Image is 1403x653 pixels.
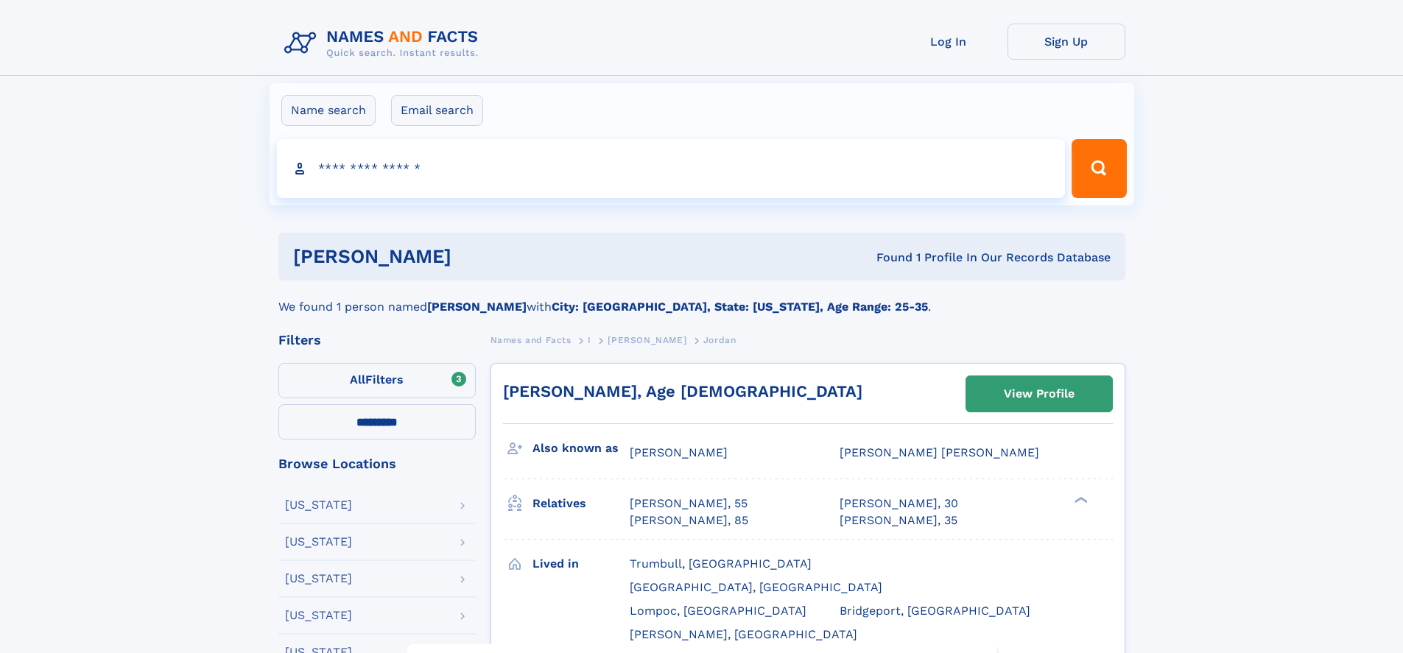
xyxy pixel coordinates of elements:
div: Browse Locations [278,457,476,470]
span: [PERSON_NAME] [608,335,686,345]
span: Bridgeport, [GEOGRAPHIC_DATA] [840,604,1030,618]
div: [US_STATE] [285,573,352,585]
a: [PERSON_NAME], 30 [840,495,958,512]
b: City: [GEOGRAPHIC_DATA], State: [US_STATE], Age Range: 25-35 [552,300,928,314]
a: Names and Facts [490,331,572,349]
a: [PERSON_NAME], 35 [840,512,957,529]
h3: Also known as [532,436,630,461]
label: Filters [278,363,476,398]
span: All [350,373,365,386]
span: [GEOGRAPHIC_DATA], [GEOGRAPHIC_DATA] [630,580,882,594]
span: I [588,335,591,345]
div: [US_STATE] [285,610,352,621]
button: Search Button [1072,139,1126,198]
a: Log In [890,24,1008,60]
div: Found 1 Profile In Our Records Database [664,250,1111,266]
img: Logo Names and Facts [278,24,490,63]
div: [US_STATE] [285,536,352,548]
div: View Profile [1004,377,1075,411]
h3: Lived in [532,551,630,576]
a: I [588,331,591,349]
label: Email search [391,95,483,126]
h1: [PERSON_NAME] [293,247,664,266]
span: Lompoc, [GEOGRAPHIC_DATA] [630,604,806,618]
div: Filters [278,333,476,347]
a: [PERSON_NAME], 85 [630,512,748,529]
h3: Relatives [532,491,630,516]
span: Trumbull, [GEOGRAPHIC_DATA] [630,557,812,571]
div: We found 1 person named with . [278,280,1125,316]
a: [PERSON_NAME] [608,331,686,349]
div: ❯ [1071,495,1089,505]
span: [PERSON_NAME] [630,445,728,459]
span: [PERSON_NAME] [PERSON_NAME] [840,445,1039,459]
a: Sign Up [1008,24,1125,60]
label: Name search [281,95,376,126]
b: [PERSON_NAME] [427,300,527,314]
a: [PERSON_NAME], Age [DEMOGRAPHIC_DATA] [503,382,862,400]
div: [US_STATE] [285,499,352,511]
a: View Profile [966,376,1112,412]
input: search input [277,139,1066,198]
span: [PERSON_NAME], [GEOGRAPHIC_DATA] [630,627,857,641]
a: [PERSON_NAME], 55 [630,495,748,512]
span: Jordan [703,335,736,345]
